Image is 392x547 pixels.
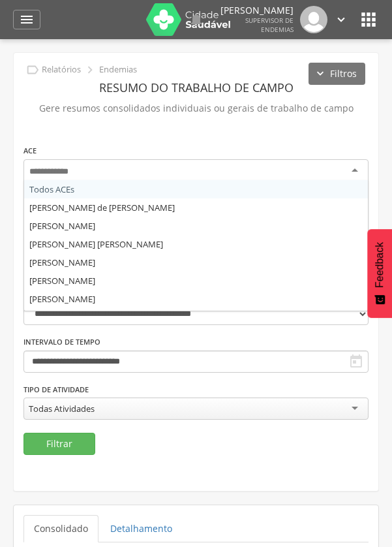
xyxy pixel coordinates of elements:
i:  [188,12,204,27]
i:  [358,9,379,30]
div: [PERSON_NAME] [24,253,368,272]
div: [PERSON_NAME] [24,308,368,326]
i:  [25,63,40,77]
span: Supervisor de Endemias [245,16,294,34]
a: Consolidado [23,515,98,542]
span: Feedback [374,242,385,288]
a:  [188,6,204,33]
a:  [13,10,40,29]
p: [PERSON_NAME] [220,6,294,15]
header: Resumo do Trabalho de Campo [23,76,369,99]
p: Endemias [99,65,137,75]
a: Detalhamento [100,515,183,542]
i:  [334,12,348,27]
i:  [19,12,35,27]
div: [PERSON_NAME] [24,217,368,235]
i:  [83,63,97,77]
label: Tipo de Atividade [23,384,89,395]
div: Todos ACEs [24,180,368,198]
p: Relatórios [42,65,81,75]
label: Intervalo de Tempo [23,337,100,347]
div: [PERSON_NAME] [24,272,368,290]
i:  [348,354,364,369]
p: Gere resumos consolidados individuais ou gerais de trabalho de campo [23,99,369,117]
button: Filtros [309,63,365,85]
button: Filtrar [23,433,95,455]
label: ACE [23,146,37,156]
a:  [334,6,348,33]
div: [PERSON_NAME] [PERSON_NAME] [24,235,368,253]
div: [PERSON_NAME] de [PERSON_NAME] [24,198,368,217]
div: [PERSON_NAME] [24,290,368,308]
button: Feedback - Mostrar pesquisa [367,229,392,318]
div: Todas Atividades [29,403,95,414]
